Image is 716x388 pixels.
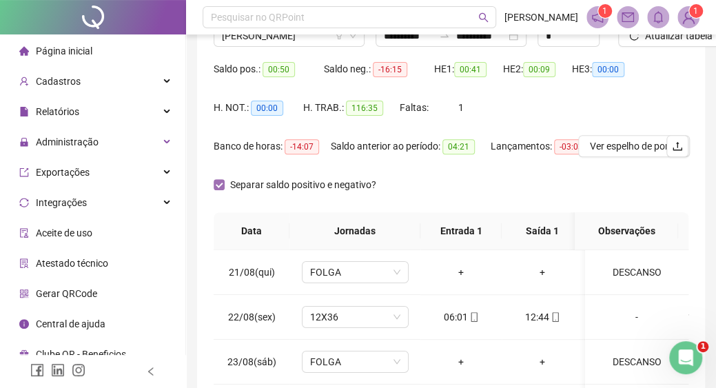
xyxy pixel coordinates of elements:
div: + [431,265,491,280]
span: upload [672,141,683,152]
span: -14:07 [285,139,319,154]
sup: Atualize o seu contato no menu Meus Dados [689,4,703,18]
span: 00:00 [592,62,624,77]
img: 91916 [678,7,699,28]
span: Ver espelho de ponto [589,139,679,154]
span: qrcode [19,289,29,298]
span: 21/08(qui) [229,267,275,278]
div: 06:01 [431,309,491,325]
span: 1 [697,341,708,352]
div: Banco de horas: [214,139,331,154]
div: + [431,354,491,369]
div: HE 1: [434,61,503,77]
button: Ver espelho de ponto [578,135,690,157]
span: 1 [602,6,607,16]
div: HE 2: [503,61,572,77]
span: Página inicial [36,45,92,57]
div: - [596,309,677,325]
div: Saldo neg.: [324,61,434,77]
div: H. NOT.: [214,100,303,116]
span: file [19,107,29,116]
span: 00:50 [263,62,295,77]
span: 116:35 [346,101,383,116]
span: sync [19,198,29,207]
th: Entrada 1 [420,212,502,250]
span: Administração [36,136,99,147]
div: + [513,265,572,280]
span: bell [652,11,664,23]
span: info-circle [19,319,29,329]
span: left [146,367,156,376]
span: 12X36 [310,307,400,327]
span: 22/08(sex) [228,312,276,323]
span: 00:00 [251,101,283,116]
span: Atestado técnico [36,258,108,269]
div: H. TRAB.: [303,100,400,116]
span: -03:03 [554,139,589,154]
span: Separar saldo positivo e negativo? [225,177,382,192]
span: 04:21 [442,139,475,154]
span: swap-right [439,30,450,41]
th: Observações [575,212,678,250]
span: Atualizar tabela [644,28,712,43]
span: facebook [30,363,44,377]
th: Saída 1 [502,212,583,250]
iframe: Intercom live chat [669,341,702,374]
span: Integrações [36,197,87,208]
span: Faltas: [400,102,431,113]
span: 23/08(sáb) [227,356,276,367]
div: DESCANSO [596,354,677,369]
span: FOLGA [310,351,400,372]
span: 00:41 [454,62,487,77]
span: mobile [549,312,560,322]
span: notification [591,11,604,23]
div: DESCANSO [596,265,677,280]
span: CLÁUDIA APARECIDA DA ROCHA [222,25,356,46]
span: Observações [586,223,667,238]
span: 1 [458,102,464,113]
span: gift [19,349,29,359]
span: reload [629,31,639,41]
span: solution [19,258,29,268]
span: FOLGA [310,262,400,283]
span: Cadastros [36,76,81,87]
span: mail [622,11,634,23]
span: home [19,46,29,56]
span: down [349,32,357,40]
span: export [19,167,29,177]
span: mobile [468,312,479,322]
span: -16:15 [373,62,407,77]
span: filter [335,32,343,40]
span: user-add [19,76,29,86]
span: to [439,30,450,41]
span: [PERSON_NAME] [504,10,578,25]
span: lock [19,137,29,147]
div: Lançamentos: [491,139,601,154]
span: Central de ajuda [36,318,105,329]
span: 1 [693,6,698,16]
div: Saldo pos.: [214,61,324,77]
sup: 1 [598,4,612,18]
span: instagram [72,363,85,377]
span: linkedin [51,363,65,377]
span: Aceite de uso [36,227,92,238]
span: Gerar QRCode [36,288,97,299]
span: audit [19,228,29,238]
th: Data [214,212,289,250]
span: 00:09 [523,62,555,77]
th: Jornadas [289,212,420,250]
span: search [478,12,489,23]
span: Clube QR - Beneficios [36,349,126,360]
div: 12:44 [513,309,572,325]
span: Exportações [36,167,90,178]
div: Saldo anterior ao período: [331,139,491,154]
span: Relatórios [36,106,79,117]
div: + [513,354,572,369]
div: HE 3: [572,61,641,77]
